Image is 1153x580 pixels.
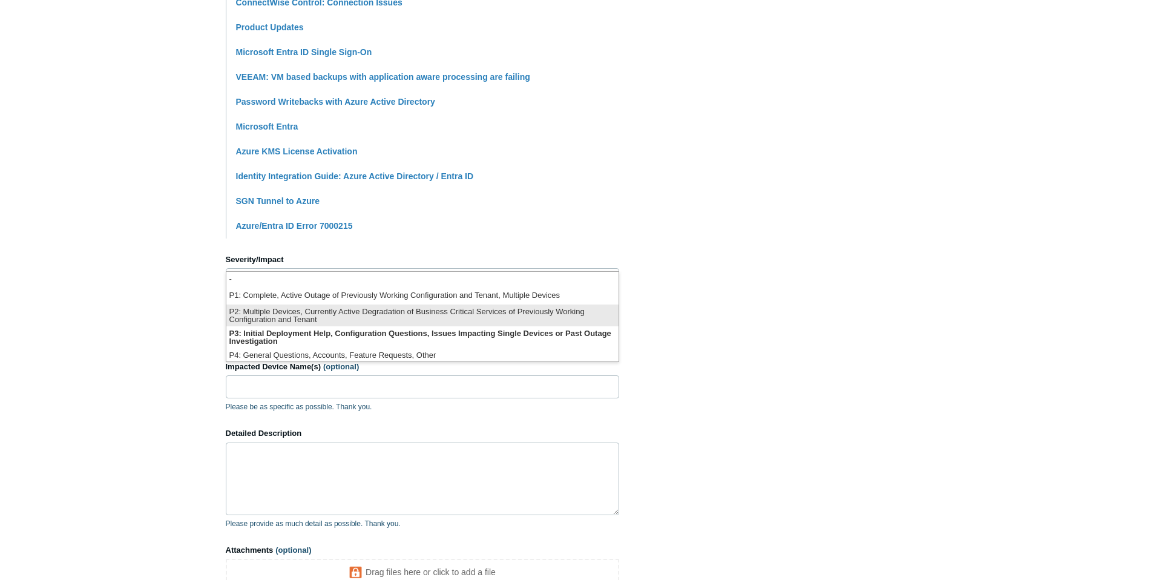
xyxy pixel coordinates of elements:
li: P3: Initial Deployment Help, Configuration Questions, Issues Impacting Single Devices or Past Out... [226,326,619,348]
p: Please provide as much detail as possible. Thank you. [226,518,619,529]
a: P3: Initial Deployment Help, Configuration Questions, Issues Impacting Single Devices or Past Out... [226,268,619,292]
a: Identity Integration Guide: Azure Active Directory / Entra ID [236,171,474,181]
a: SGN Tunnel to Azure [236,196,320,206]
a: Microsoft Entra [236,122,298,131]
a: Microsoft Entra ID Single Sign-On [236,47,372,57]
label: Severity/Impact [226,254,619,266]
a: Product Updates [236,22,304,32]
span: (optional) [323,362,359,371]
li: P1: Complete, Active Outage of Previously Working Configuration and Tenant, Multiple Devices [226,288,619,305]
label: Impacted Device Name(s) [226,361,619,373]
li: - [226,272,619,288]
span: (optional) [275,545,311,555]
label: Attachments [226,544,619,556]
a: Azure/Entra ID Error 7000215 [236,221,353,231]
a: Azure KMS License Activation [236,147,358,156]
li: P4: General Questions, Accounts, Feature Requests, Other [226,348,619,364]
li: P2: Multiple Devices, Currently Active Degradation of Business Critical Services of Previously Wo... [226,305,619,326]
a: Password Writebacks with Azure Active Directory [236,97,435,107]
a: VEEAM: VM based backups with application aware processing are failing [236,72,530,82]
p: Please be as specific as possible. Thank you. [226,401,619,412]
label: Detailed Description [226,427,619,440]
